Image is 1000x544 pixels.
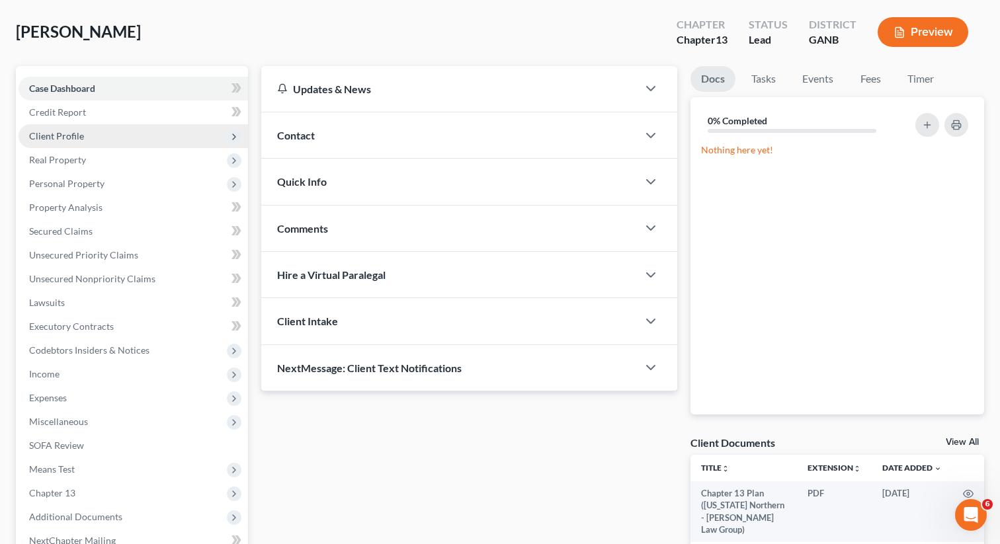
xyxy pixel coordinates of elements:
a: SOFA Review [19,434,248,457]
span: Means Test [29,463,75,475]
span: Contact [277,129,315,141]
button: Preview [878,17,968,47]
div: Updates & News [277,82,622,96]
iframe: Intercom live chat [955,499,987,531]
a: Tasks [741,66,786,92]
a: Property Analysis [19,196,248,219]
span: Property Analysis [29,202,103,213]
span: NextMessage: Client Text Notifications [277,362,462,374]
a: Unsecured Priority Claims [19,243,248,267]
a: Extensionunfold_more [808,463,861,473]
a: Date Added expand_more [882,463,942,473]
a: Timer [897,66,944,92]
span: Codebtors Insiders & Notices [29,344,149,356]
a: Case Dashboard [19,77,248,100]
i: expand_more [934,465,942,473]
a: Credit Report [19,100,248,124]
td: PDF [797,481,872,542]
span: Comments [277,222,328,235]
span: Executory Contracts [29,321,114,332]
span: Income [29,368,60,379]
span: 6 [982,499,993,510]
span: Additional Documents [29,511,122,522]
span: Case Dashboard [29,83,95,94]
span: Credit Report [29,106,86,118]
i: unfold_more [853,465,861,473]
div: Client Documents [690,436,775,449]
a: Titleunfold_more [701,463,729,473]
span: SOFA Review [29,440,84,451]
div: District [809,17,856,32]
span: 13 [716,33,728,46]
span: Personal Property [29,178,104,189]
span: Lawsuits [29,297,65,308]
span: [PERSON_NAME] [16,22,141,41]
span: Expenses [29,392,67,403]
div: Lead [749,32,788,48]
a: Fees [849,66,892,92]
span: Client Profile [29,130,84,141]
a: Events [792,66,844,92]
a: Docs [690,66,735,92]
span: Unsecured Nonpriority Claims [29,273,155,284]
p: Nothing here yet! [701,143,974,157]
strong: 0% Completed [708,115,767,126]
span: Chapter 13 [29,487,75,498]
span: Hire a Virtual Paralegal [277,268,386,281]
a: Secured Claims [19,219,248,243]
td: Chapter 13 Plan ([US_STATE] Northern - [PERSON_NAME] Law Group) [690,481,797,542]
i: unfold_more [722,465,729,473]
span: Miscellaneous [29,416,88,427]
span: Client Intake [277,315,338,327]
div: Chapter [677,17,728,32]
div: GANB [809,32,856,48]
span: Real Property [29,154,86,165]
span: Secured Claims [29,225,93,237]
a: Lawsuits [19,291,248,315]
span: Unsecured Priority Claims [29,249,138,260]
div: Chapter [677,32,728,48]
div: Status [749,17,788,32]
td: [DATE] [872,481,952,542]
a: Executory Contracts [19,315,248,338]
a: View All [946,438,979,447]
a: Unsecured Nonpriority Claims [19,267,248,291]
span: Quick Info [277,175,327,188]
